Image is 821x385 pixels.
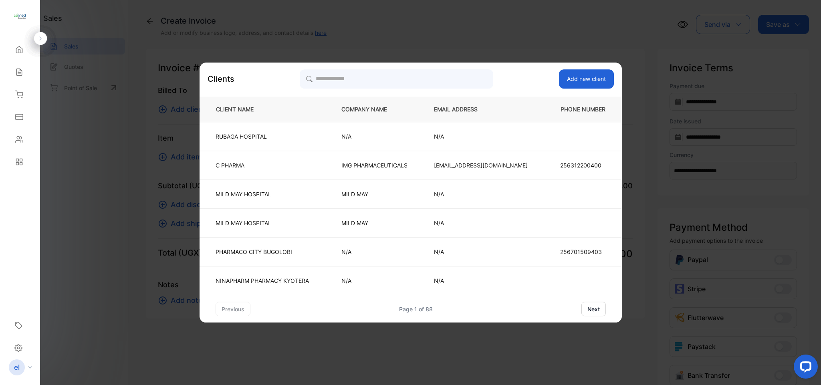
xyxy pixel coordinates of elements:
p: 256312200400 [560,161,606,169]
button: Add new client [559,69,614,89]
p: N/A [434,276,528,285]
p: RUBAGA HOSPITAL [216,132,309,141]
p: PHARMACO CITY BUGOLOBI [216,248,309,256]
img: logo [14,10,26,22]
p: N/A [434,190,528,198]
p: CLIENT NAME [213,105,315,113]
p: EMAIL ADDRESS [434,105,528,113]
p: N/A [434,219,528,227]
p: [EMAIL_ADDRESS][DOMAIN_NAME] [434,161,528,169]
p: COMPANY NAME [341,105,407,113]
p: MILD MAY [341,219,407,227]
button: previous [216,302,250,316]
p: C PHARMA [216,161,309,169]
p: 256701509403 [560,248,606,256]
p: MILD MAY [341,190,407,198]
p: MILD MAY HOSPITAL [216,219,309,227]
p: N/A [341,276,407,285]
p: N/A [434,248,528,256]
button: next [581,302,606,316]
p: IMG PHARMACEUTICALS [341,161,407,169]
p: N/A [341,248,407,256]
p: MILD MAY HOSPITAL [216,190,309,198]
div: Page 1 of 88 [399,305,433,313]
p: PHONE NUMBER [554,105,609,113]
p: el [14,362,20,373]
p: N/A [434,132,528,141]
iframe: LiveChat chat widget [787,351,821,385]
p: N/A [341,132,407,141]
p: Clients [208,73,234,85]
p: NINAPHARM PHARMACY KYOTERA [216,276,309,285]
